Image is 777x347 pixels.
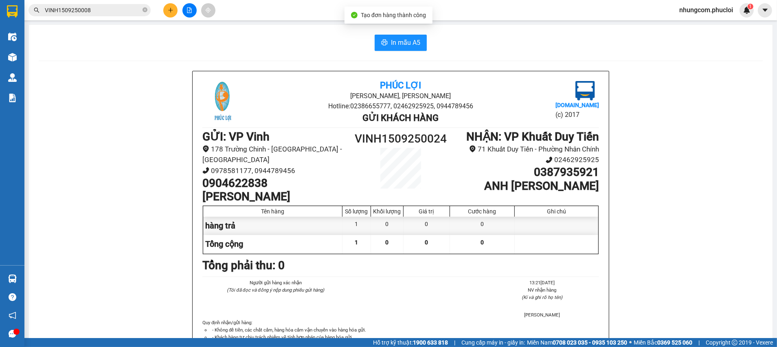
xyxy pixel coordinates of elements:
li: [PERSON_NAME] [485,311,599,318]
img: solution-icon [8,94,17,102]
span: Miền Bắc [634,338,692,347]
img: logo-vxr [7,5,18,18]
span: question-circle [9,293,16,301]
b: NHẬN : VP Khuất Duy Tiến [466,130,599,143]
span: plus [168,7,173,13]
h1: [PERSON_NAME] [202,190,351,204]
span: notification [9,312,16,319]
h1: 0387935921 [450,165,599,179]
div: 1 [342,217,371,235]
strong: 0369 525 060 [657,339,692,346]
span: 0 [385,239,388,246]
span: ⚪️ [629,341,632,344]
h1: VINH1509250024 [351,130,450,148]
div: 0 [404,217,450,235]
span: check-circle [351,12,358,18]
span: close-circle [143,7,147,12]
sup: 1 [748,4,753,9]
div: Tên hàng [205,208,340,215]
strong: 0708 023 035 - 0935 103 250 [553,339,627,346]
div: Giá trị [406,208,448,215]
i: (Kí và ghi rõ họ tên) [522,294,562,300]
li: 02462925925 [450,154,599,165]
b: GỬI : VP Vinh [10,59,77,72]
span: In mẫu A5 [391,37,420,48]
img: logo.jpg [202,81,243,122]
span: phone [202,167,209,174]
img: logo.jpg [575,81,595,101]
button: caret-down [758,3,772,18]
h1: 0904622838 [202,176,351,190]
li: 13:21[DATE] [485,279,599,286]
div: 0 [450,217,515,235]
button: file-add [182,3,197,18]
li: 71 Khuất Duy Tiến - Phường Nhân Chính [450,144,599,155]
span: file-add [187,7,192,13]
li: Người gửi hàng xác nhận [219,279,332,286]
li: [PERSON_NAME], [PERSON_NAME] [76,20,340,30]
li: - Khách hàng tự chịu trách nhiệm về tính hợp pháp của hàng hóa gửi. [211,334,599,341]
img: warehouse-icon [8,275,17,283]
span: Hỗ trợ kỹ thuật: [373,338,448,347]
div: Cước hàng [452,208,512,215]
div: Khối lượng [373,208,401,215]
span: nhungcom.phucloi [673,5,740,15]
span: environment [469,145,476,152]
li: Hotline: 02386655777, 02462925925, 0944789456 [76,30,340,40]
span: | [698,338,700,347]
button: printerIn mẫu A5 [375,35,427,51]
img: warehouse-icon [8,53,17,61]
button: plus [163,3,178,18]
span: printer [381,39,388,47]
i: (Tôi đã đọc và đồng ý nộp dung phiếu gửi hàng) [227,287,324,293]
span: Tạo đơn hàng thành công [361,12,426,18]
li: [PERSON_NAME], [PERSON_NAME] [268,91,533,101]
span: caret-down [762,7,769,14]
b: GỬI : VP Vinh [202,130,270,143]
button: aim [201,3,215,18]
span: close-circle [143,7,147,14]
div: 0 [371,217,404,235]
span: 0 [481,239,484,246]
li: NV nhận hàng [485,286,599,294]
span: | [454,338,455,347]
span: Miền Nam [527,338,627,347]
li: (c) 2017 [555,110,599,120]
span: environment [202,145,209,152]
span: copyright [732,340,737,345]
img: warehouse-icon [8,73,17,82]
div: Ghi chú [517,208,596,215]
li: Hotline: 02386655777, 02462925925, 0944789456 [268,101,533,111]
span: message [9,330,16,338]
span: 1 [749,4,752,9]
b: Tổng phải thu: 0 [202,259,285,272]
span: aim [205,7,211,13]
div: Số lượng [345,208,369,215]
li: 0978581177, 0944789456 [202,165,351,176]
b: Phúc Lợi [380,80,421,90]
b: [DOMAIN_NAME] [555,102,599,108]
li: - Không để tiền, các chất cấm, hàng hóa cấm vận chuyển vào hàng hóa gửi. [211,326,599,334]
span: phone [546,156,553,163]
img: icon-new-feature [743,7,751,14]
img: logo.jpg [10,10,51,51]
span: search [34,7,40,13]
img: warehouse-icon [8,33,17,41]
li: 178 Trường Chinh - [GEOGRAPHIC_DATA] - [GEOGRAPHIC_DATA] [202,144,351,165]
input: Tìm tên, số ĐT hoặc mã đơn [45,6,141,15]
span: 0 [425,239,428,246]
b: Gửi khách hàng [362,113,439,123]
h1: ANH [PERSON_NAME] [450,179,599,193]
span: 1 [355,239,358,246]
span: Tổng cộng [205,239,243,249]
div: hàng trả [203,217,342,235]
strong: 1900 633 818 [413,339,448,346]
span: Cung cấp máy in - giấy in: [461,338,525,347]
